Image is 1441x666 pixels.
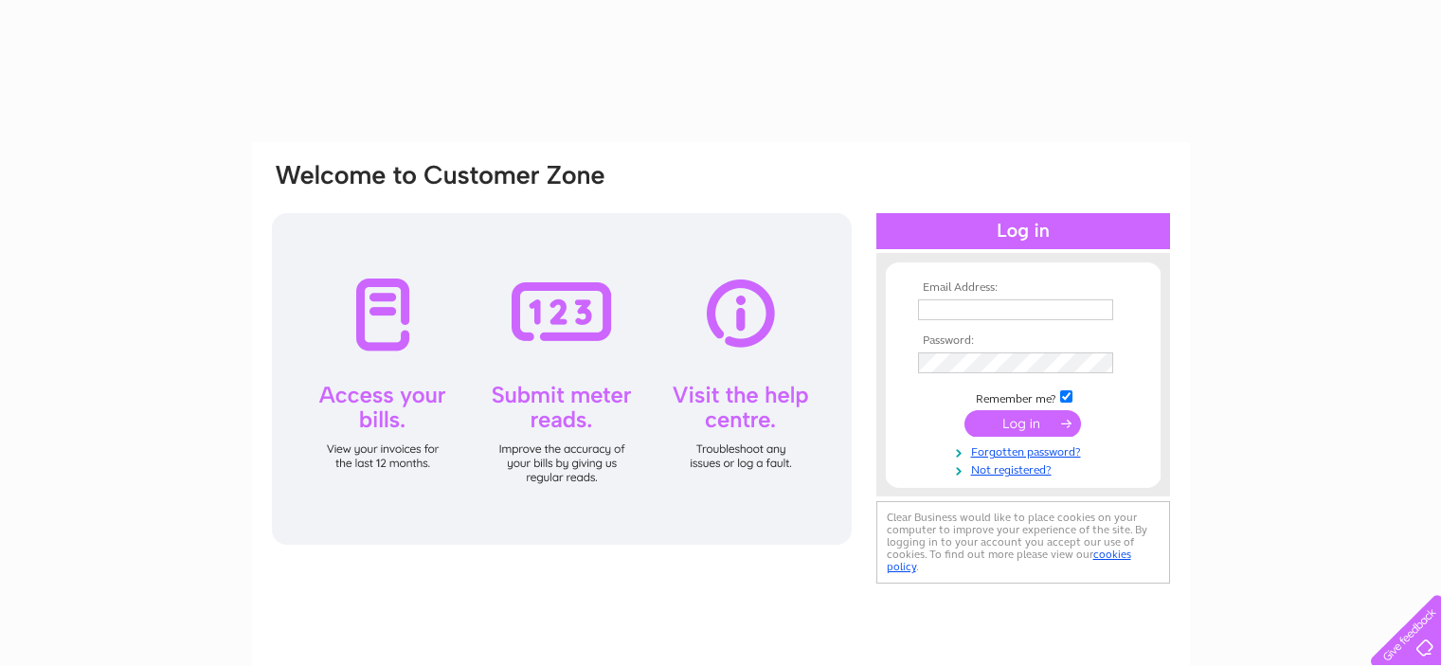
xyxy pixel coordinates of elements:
a: Forgotten password? [918,441,1133,459]
td: Remember me? [913,387,1133,406]
div: Clear Business would like to place cookies on your computer to improve your experience of the sit... [876,501,1170,584]
a: cookies policy [887,548,1131,573]
th: Email Address: [913,281,1133,295]
a: Not registered? [918,459,1133,477]
input: Submit [964,410,1081,437]
th: Password: [913,334,1133,348]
